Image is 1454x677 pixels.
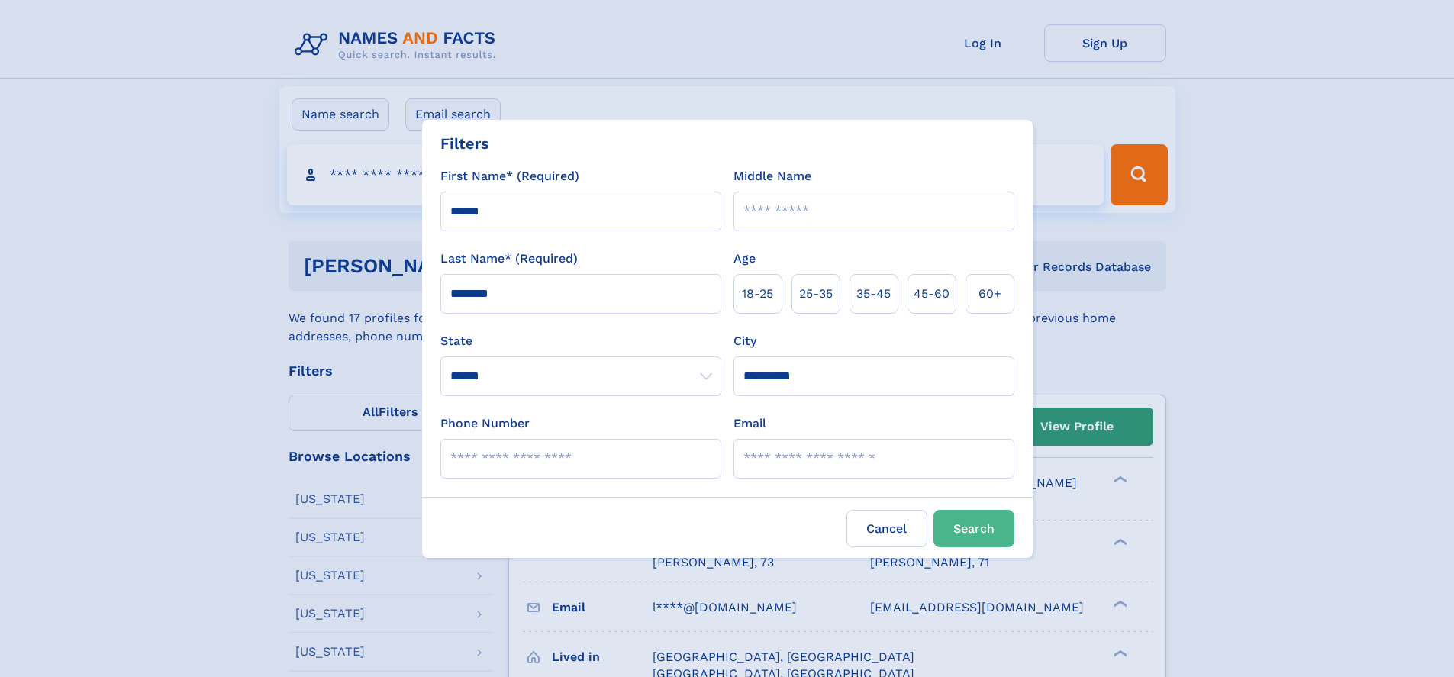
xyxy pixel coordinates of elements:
[440,250,578,268] label: Last Name* (Required)
[799,285,833,303] span: 25‑35
[733,250,756,268] label: Age
[914,285,949,303] span: 45‑60
[933,510,1014,547] button: Search
[440,132,489,155] div: Filters
[440,167,579,185] label: First Name* (Required)
[856,285,891,303] span: 35‑45
[733,332,756,350] label: City
[846,510,927,547] label: Cancel
[978,285,1001,303] span: 60+
[733,167,811,185] label: Middle Name
[440,414,530,433] label: Phone Number
[440,332,721,350] label: State
[742,285,773,303] span: 18‑25
[733,414,766,433] label: Email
